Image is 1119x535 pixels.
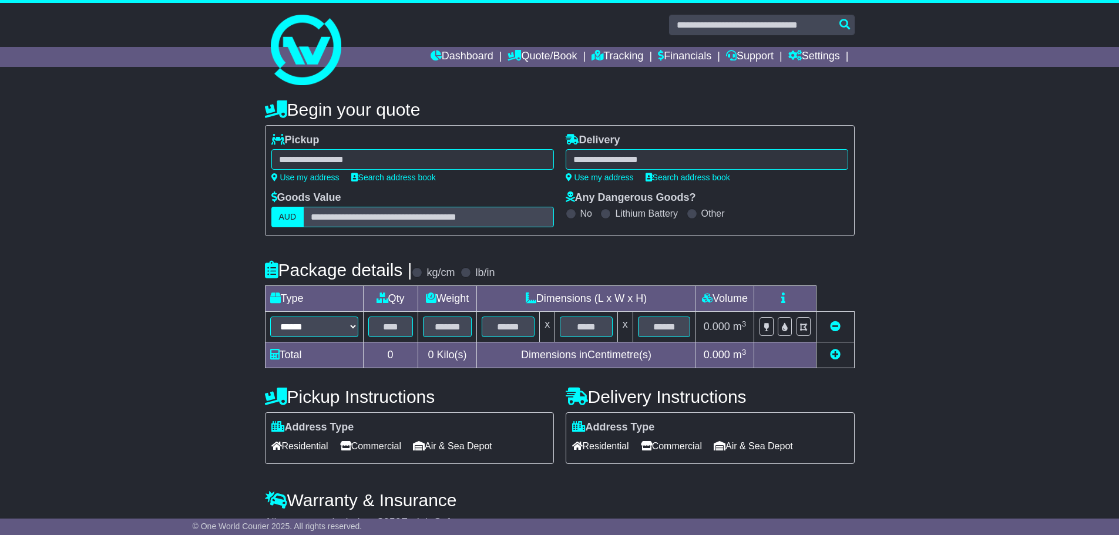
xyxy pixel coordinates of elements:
a: Search address book [646,173,730,182]
a: Settings [788,47,840,67]
label: Goods Value [271,191,341,204]
a: Use my address [271,173,340,182]
sup: 3 [742,348,747,356]
a: Tracking [592,47,643,67]
td: Dimensions in Centimetre(s) [477,342,695,368]
label: Address Type [271,421,354,434]
label: Lithium Battery [615,208,678,219]
td: Kilo(s) [418,342,477,368]
td: Qty [363,286,418,312]
td: Total [265,342,363,368]
td: x [617,312,633,342]
span: m [733,321,747,332]
span: 0.000 [704,321,730,332]
label: No [580,208,592,219]
label: Pickup [271,134,320,147]
a: Add new item [830,349,841,361]
a: Search address book [351,173,436,182]
label: Delivery [566,134,620,147]
a: Dashboard [431,47,493,67]
span: © One World Courier 2025. All rights reserved. [193,521,362,531]
span: Air & Sea Depot [714,437,793,455]
span: Residential [271,437,328,455]
label: kg/cm [426,267,455,280]
span: Residential [572,437,629,455]
span: Commercial [641,437,702,455]
span: 250 [384,516,401,528]
span: Commercial [340,437,401,455]
label: Any Dangerous Goods? [566,191,696,204]
h4: Warranty & Insurance [265,490,855,510]
label: Other [701,208,725,219]
div: All our quotes include a $ FreightSafe warranty. [265,516,855,529]
span: 0.000 [704,349,730,361]
span: 0 [428,349,434,361]
sup: 3 [742,319,747,328]
label: AUD [271,207,304,227]
td: Type [265,286,363,312]
td: Dimensions (L x W x H) [477,286,695,312]
a: Quote/Book [508,47,577,67]
td: Weight [418,286,477,312]
td: Volume [695,286,754,312]
a: Use my address [566,173,634,182]
span: Air & Sea Depot [413,437,492,455]
td: x [540,312,555,342]
h4: Begin your quote [265,100,855,119]
a: Support [726,47,774,67]
h4: Package details | [265,260,412,280]
a: Remove this item [830,321,841,332]
label: Address Type [572,421,655,434]
a: Financials [658,47,711,67]
h4: Pickup Instructions [265,387,554,406]
label: lb/in [475,267,495,280]
h4: Delivery Instructions [566,387,855,406]
td: 0 [363,342,418,368]
span: m [733,349,747,361]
